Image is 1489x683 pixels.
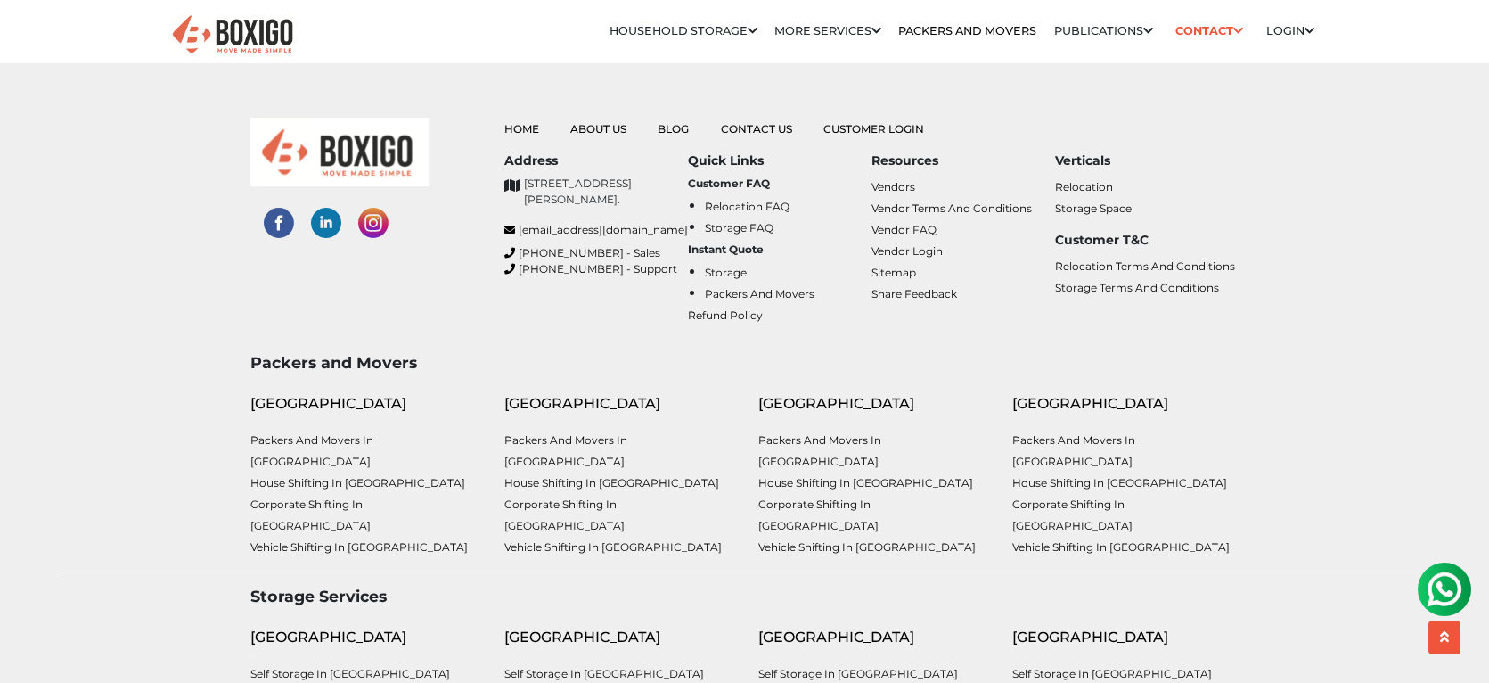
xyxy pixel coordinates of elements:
a: Storage [705,266,747,279]
a: Vendor Terms and Conditions [871,202,1032,215]
h3: Packers and Movers [250,353,1239,372]
a: [EMAIL_ADDRESS][DOMAIN_NAME] [504,222,688,238]
h6: Resources [871,153,1055,169]
button: scroll up [1428,621,1460,654]
img: facebook-social-links [264,208,294,238]
a: Vehicle shifting in [GEOGRAPHIC_DATA] [1012,540,1230,554]
a: Self Storage in [GEOGRAPHIC_DATA] [1012,667,1212,680]
img: linked-in-social-links [311,208,341,238]
div: [GEOGRAPHIC_DATA] [758,627,986,648]
a: Home [504,122,539,136]
a: Vehicle shifting in [GEOGRAPHIC_DATA] [250,540,468,554]
a: Storage Terms and Conditions [1055,281,1219,294]
a: Login [1266,24,1314,37]
a: Corporate Shifting in [GEOGRAPHIC_DATA] [250,498,371,532]
a: Packers and Movers [705,287,814,300]
a: Corporate Shifting in [GEOGRAPHIC_DATA] [1012,498,1133,532]
a: House shifting in [GEOGRAPHIC_DATA] [758,476,973,490]
a: Household Storage [610,24,757,37]
h3: Storage Services [250,587,1239,605]
img: boxigo_logo_small [250,118,429,186]
h6: Quick Links [688,153,871,169]
a: Storage Space [1055,202,1132,215]
b: Instant Quote [688,243,764,256]
div: [GEOGRAPHIC_DATA] [250,627,478,648]
a: About Us [570,122,626,136]
a: Self Storage in [GEOGRAPHIC_DATA] [758,667,958,680]
div: [GEOGRAPHIC_DATA] [1012,393,1239,415]
a: Packers and Movers in [GEOGRAPHIC_DATA] [758,433,881,468]
a: Corporate Shifting in [GEOGRAPHIC_DATA] [504,498,625,532]
h6: Customer T&C [1055,233,1239,248]
a: Packers and Movers in [GEOGRAPHIC_DATA] [250,433,373,468]
a: Self Storage in [GEOGRAPHIC_DATA] [504,667,704,680]
a: Packers and Movers [898,24,1036,37]
a: Vendor FAQ [871,223,937,236]
a: Vendor Login [871,244,943,258]
a: Contact [1170,17,1249,45]
a: Relocation Terms and Conditions [1055,259,1235,273]
a: House shifting in [GEOGRAPHIC_DATA] [250,476,465,490]
a: Share Feedback [871,287,957,300]
a: Relocation [1055,180,1113,193]
a: [PHONE_NUMBER] - Support [504,261,688,277]
a: Self Storage in [GEOGRAPHIC_DATA] [250,667,450,680]
a: Corporate Shifting in [GEOGRAPHIC_DATA] [758,498,879,532]
div: [GEOGRAPHIC_DATA] [758,393,986,415]
a: Vendors [871,180,915,193]
div: [GEOGRAPHIC_DATA] [504,393,732,415]
a: Relocation FAQ [705,200,789,213]
b: Customer FAQ [688,177,770,190]
div: [GEOGRAPHIC_DATA] [1012,627,1239,648]
h6: Address [504,153,688,169]
div: [GEOGRAPHIC_DATA] [250,393,478,415]
a: Contact Us [721,122,792,136]
a: Vehicle shifting in [GEOGRAPHIC_DATA] [758,540,976,554]
img: instagram-social-links [358,208,389,238]
a: Packers and Movers in [GEOGRAPHIC_DATA] [504,433,627,468]
h6: Verticals [1055,153,1239,169]
a: Refund Policy [688,309,763,322]
a: Publications [1054,24,1153,37]
a: Blog [658,122,689,136]
a: Vehicle shifting in [GEOGRAPHIC_DATA] [504,540,722,554]
img: Boxigo [170,13,295,57]
a: House shifting in [GEOGRAPHIC_DATA] [504,476,719,490]
p: [STREET_ADDRESS][PERSON_NAME]. [524,176,688,208]
a: Sitemap [871,266,916,279]
a: More services [774,24,881,37]
a: Storage FAQ [705,221,773,235]
a: [PHONE_NUMBER] - Sales [504,245,688,261]
a: House shifting in [GEOGRAPHIC_DATA] [1012,476,1227,490]
a: Packers and Movers in [GEOGRAPHIC_DATA] [1012,433,1135,468]
a: Customer Login [823,122,924,136]
div: [GEOGRAPHIC_DATA] [504,627,732,648]
img: whatsapp-icon.svg [18,18,53,53]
